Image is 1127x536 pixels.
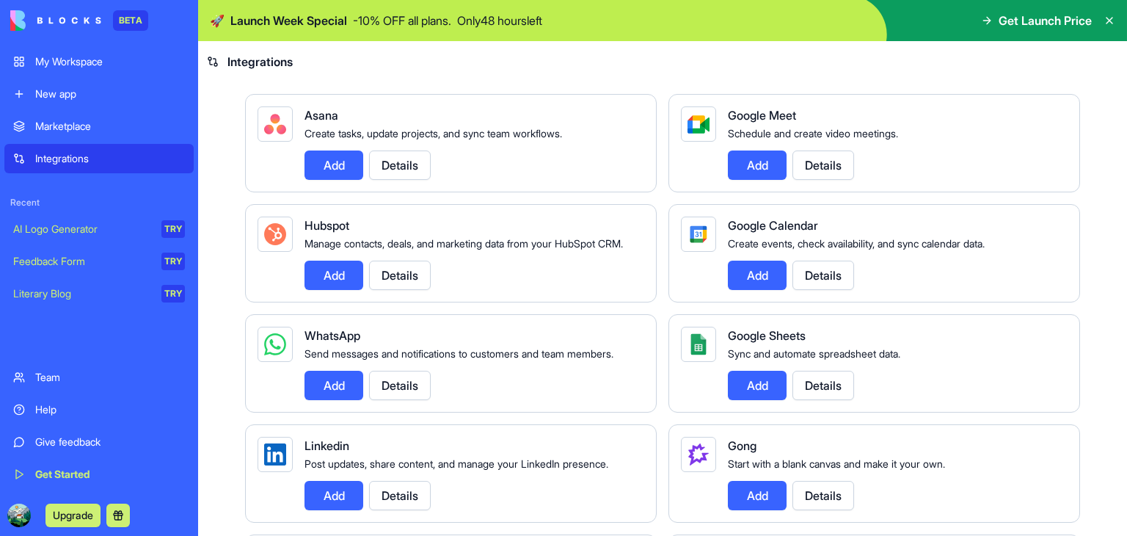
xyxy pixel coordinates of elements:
a: My Workspace [4,47,194,76]
div: TRY [161,253,185,270]
a: Team [4,363,194,392]
div: Literary Blog [13,286,151,301]
span: Create events, check availability, and sync calendar data. [728,237,985,250]
span: Linkedin [304,438,349,453]
span: Launch Week Special [230,12,347,29]
button: Add [728,151,787,180]
span: Integrations [227,53,293,70]
span: Gong [728,438,756,453]
a: New app [4,79,194,109]
button: Details [369,151,431,180]
div: BETA [113,10,148,31]
span: Create tasks, update projects, and sync team workflows. [304,127,562,140]
span: Schedule and create video meetings. [728,127,898,140]
button: Add [304,371,363,400]
span: Post updates, share content, and manage your LinkedIn presence. [304,457,608,470]
div: New app [35,87,185,101]
button: Details [369,371,431,400]
a: Feedback FormTRY [4,247,194,276]
img: ACg8ocKtA6dGcbNwqdi22mJI0dphXMxy0xAkgCRnEa8gYZYMRjUl8I9E=s96-c [7,504,31,527]
div: Help [35,402,185,417]
div: Integrations [35,151,185,166]
button: Add [304,481,363,510]
div: AI Logo Generator [13,222,151,236]
button: Add [728,481,787,510]
button: Details [369,261,431,290]
button: Upgrade [45,504,101,527]
span: Hubspot [304,218,349,233]
a: Get Started [4,460,194,489]
button: Add [728,371,787,400]
p: - 10 % OFF all plans. [353,12,451,29]
a: Marketplace [4,112,194,141]
div: TRY [161,220,185,238]
span: WhatsApp [304,328,360,343]
a: Help [4,395,194,424]
button: Add [728,261,787,290]
a: Upgrade [45,507,101,522]
span: Asana [304,108,338,123]
div: Team [35,370,185,385]
button: Details [792,151,854,180]
p: Only 48 hours left [457,12,542,29]
div: My Workspace [35,54,185,69]
button: Details [792,261,854,290]
span: Google Calendar [728,218,818,233]
span: Google Meet [728,108,796,123]
button: Add [304,151,363,180]
span: 🚀 [210,12,225,29]
a: AI Logo GeneratorTRY [4,214,194,244]
span: Send messages and notifications to customers and team members. [304,347,613,360]
button: Details [369,481,431,510]
a: Give feedback [4,427,194,457]
span: Get Launch Price [999,12,1092,29]
img: logo [10,10,101,31]
div: Marketplace [35,119,185,134]
a: BETA [10,10,148,31]
a: Integrations [4,144,194,173]
div: Feedback Form [13,254,151,269]
span: Sync and automate spreadsheet data. [728,347,900,360]
div: TRY [161,285,185,303]
span: Google Sheets [728,328,806,343]
span: Manage contacts, deals, and marketing data from your HubSpot CRM. [304,237,623,250]
span: Start with a blank canvas and make it your own. [728,457,945,470]
div: Give feedback [35,435,185,449]
button: Details [792,481,854,510]
button: Details [792,371,854,400]
span: Recent [4,197,194,209]
button: Add [304,261,363,290]
div: Get Started [35,467,185,482]
a: Literary BlogTRY [4,279,194,308]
